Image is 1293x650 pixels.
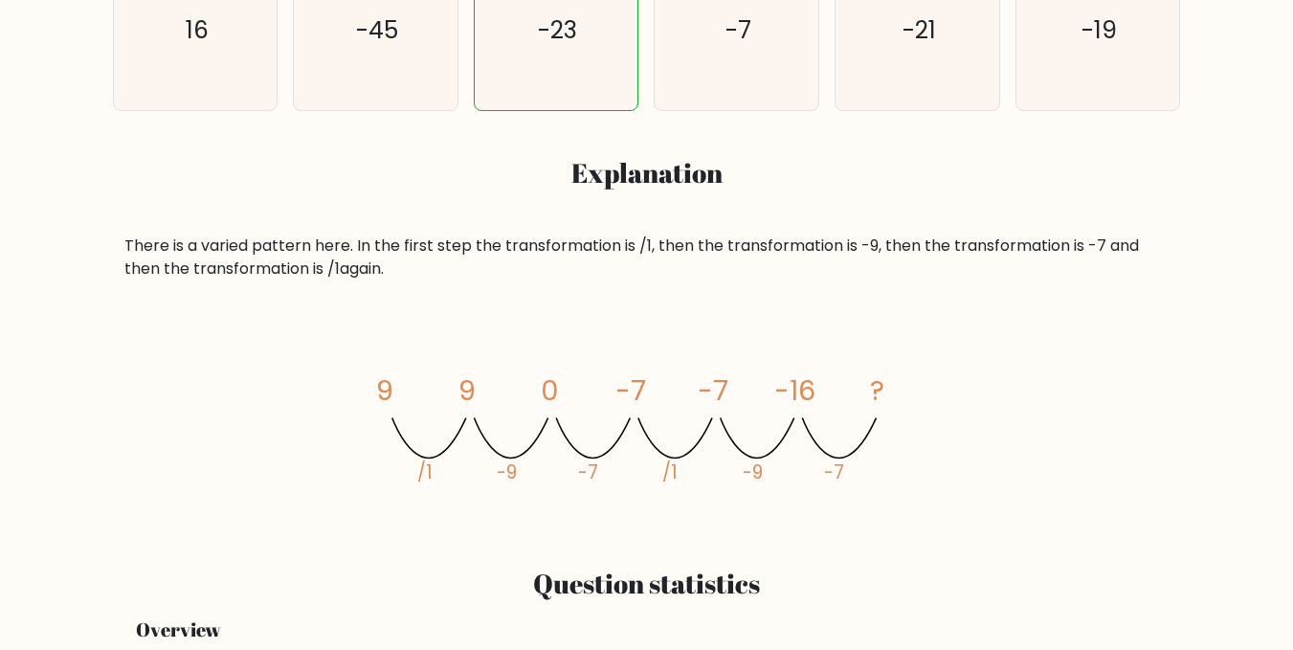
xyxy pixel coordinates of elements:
[538,13,577,47] text: -23
[698,371,728,410] tspan: -7
[774,371,815,410] tspan: -16
[496,459,516,485] tspan: -9
[416,459,432,485] tspan: /1
[376,371,393,410] tspan: 9
[662,459,678,485] tspan: /1
[615,371,646,410] tspan: -7
[185,13,208,47] text: 16
[742,459,762,485] tspan: -9
[356,13,398,47] text: -45
[870,371,884,410] tspan: ?
[457,371,475,410] tspan: 9
[540,371,557,410] tspan: 0
[136,568,1158,600] h3: Question statistics
[1081,13,1117,47] text: -19
[824,459,844,485] tspan: -7
[578,459,598,485] tspan: -7
[136,616,221,642] span: Overview
[124,235,1170,280] div: There is a varied pattern here. In the first step the transformation is /1, then the transformati...
[124,157,1170,190] h3: Explanation
[903,13,936,47] text: -21
[725,13,751,47] text: -7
